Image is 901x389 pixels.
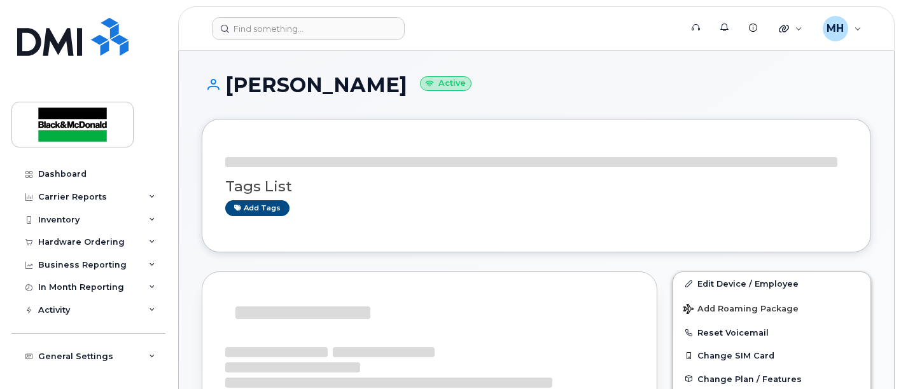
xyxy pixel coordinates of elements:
[420,76,471,91] small: Active
[683,304,799,316] span: Add Roaming Package
[225,200,290,216] a: Add tags
[673,295,870,321] button: Add Roaming Package
[202,74,871,96] h1: [PERSON_NAME]
[225,179,848,194] h3: Tags List
[697,374,802,383] span: Change Plan / Features
[673,344,870,367] button: Change SIM Card
[673,321,870,344] button: Reset Voicemail
[673,272,870,295] a: Edit Device / Employee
